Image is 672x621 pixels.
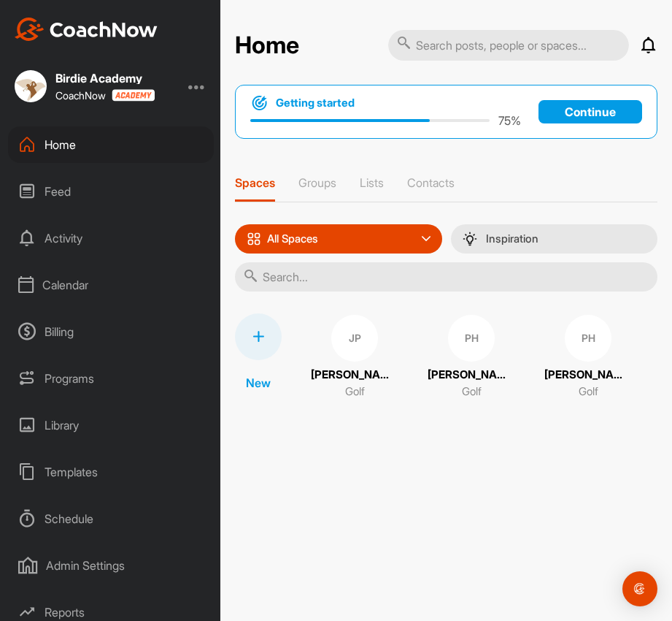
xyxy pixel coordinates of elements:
div: Open Intercom Messenger [622,571,657,606]
a: Continue [538,100,642,123]
input: Search... [235,262,657,292]
h1: Getting started [276,95,355,111]
p: Groups [298,175,336,190]
img: square_a19cdd7ad3317f5efecfacd28fff5e45.jpg [15,70,47,102]
h2: Home [235,31,299,60]
a: JP[PERSON_NAME] PanGolf [311,313,398,401]
p: [PERSON_NAME] [544,367,632,384]
div: CoachNow [55,89,155,102]
div: Admin Settings [8,547,214,584]
div: Home [8,126,214,163]
p: All Spaces [267,233,318,245]
p: Contacts [407,175,455,190]
p: Golf [579,384,598,400]
div: JP [331,315,378,362]
img: menuIcon [463,232,477,246]
div: Birdie Academy [55,72,155,84]
div: PH [448,315,495,362]
img: icon [247,232,261,246]
p: [PERSON_NAME] Pan [311,367,398,384]
div: Schedule [8,500,214,537]
p: Inspiration [486,233,538,245]
a: PH[PERSON_NAME]Golf [428,313,515,401]
p: Lists [360,175,384,190]
div: Templates [8,454,214,490]
img: CoachNow [15,18,158,41]
img: bullseye [250,94,269,112]
div: Programs [8,360,214,397]
img: CoachNow acadmey [112,89,155,102]
p: Spaces [235,175,275,190]
div: Library [8,407,214,443]
p: New [246,374,271,392]
div: Billing [8,313,214,350]
div: Feed [8,173,214,210]
div: PH [565,315,611,362]
a: PH[PERSON_NAME]Golf [544,313,632,401]
p: 75 % [498,112,521,129]
input: Search posts, people or spaces... [388,30,629,61]
p: Golf [345,384,365,400]
p: [PERSON_NAME] [428,367,515,384]
p: Golf [462,384,482,400]
div: Activity [8,220,214,256]
div: Calendar [8,267,214,303]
